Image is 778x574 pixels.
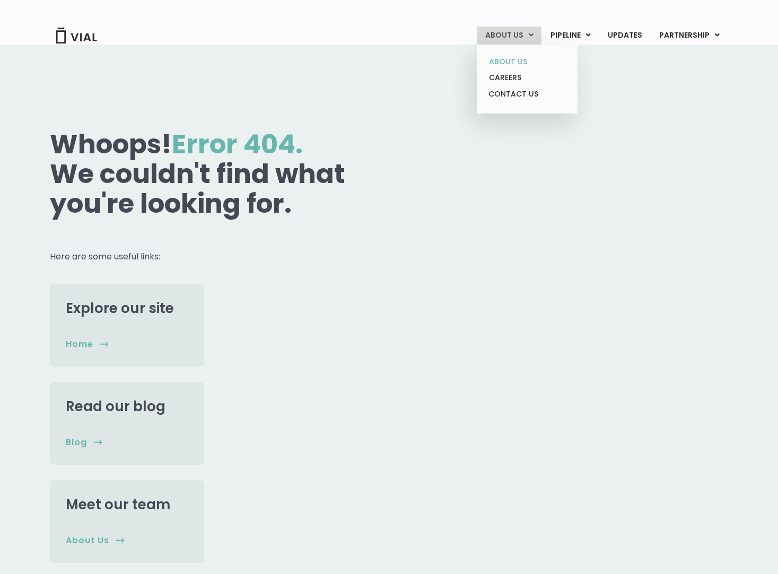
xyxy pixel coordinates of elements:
img: Vial Logo [55,28,98,44]
a: PIPELINEMenu Toggle [542,27,599,45]
a: home [66,338,109,350]
span: Error 404. [172,125,303,163]
a: Blog [66,437,102,448]
h1: Whoops! We couldn't find what you're looking for. [50,129,386,219]
a: Meet our team [66,495,170,514]
span: home [66,338,93,350]
a: CONTACT US [480,86,573,103]
a: ABOUT US [480,54,573,70]
a: Read our blog [66,397,165,416]
a: CAREERS [480,69,573,86]
span: Here are some useful links: [50,250,160,263]
a: About us [66,535,125,546]
a: UPDATES [599,27,650,45]
span: About us [66,535,109,546]
span: Blog [66,437,87,448]
a: PARTNERSHIPMenu Toggle [651,27,728,45]
a: ABOUT USMenu Toggle [477,27,541,45]
a: Explore our site [66,299,174,318]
